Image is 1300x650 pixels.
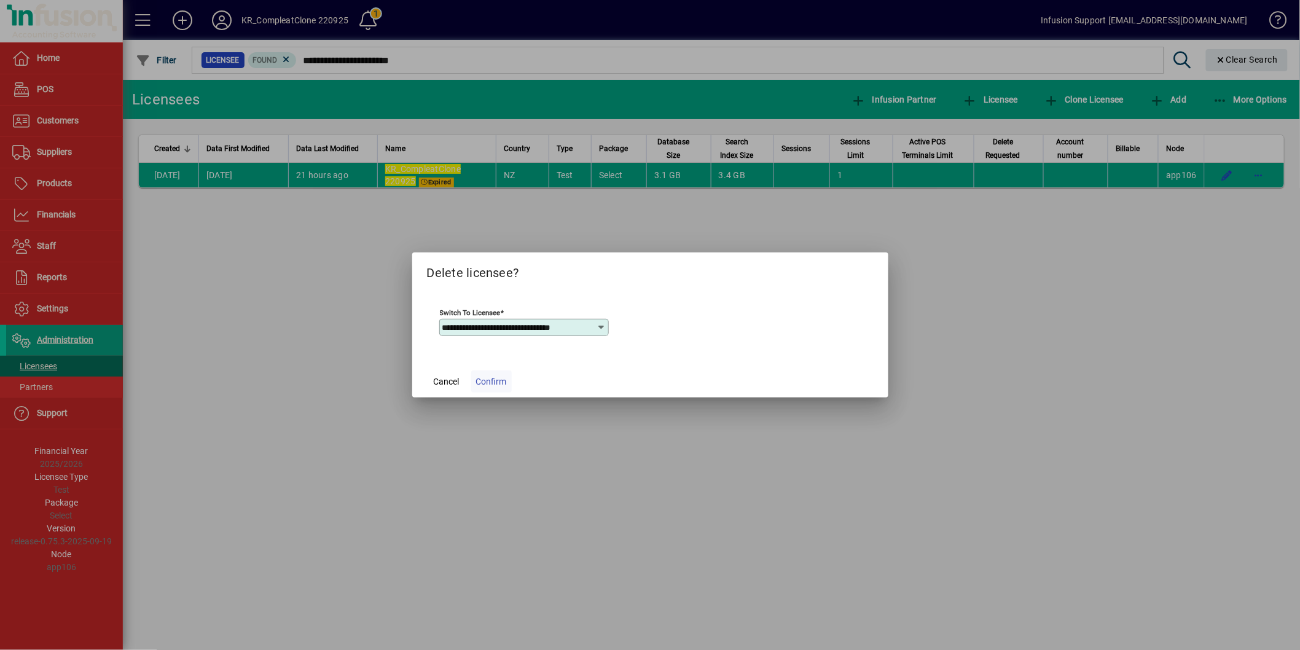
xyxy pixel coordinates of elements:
mat-label: Switch to licensee [440,308,501,317]
span: Cancel [434,375,460,388]
h2: Delete licensee? [412,253,888,288]
button: Cancel [427,370,466,393]
span: Confirm [476,375,507,388]
button: Confirm [471,370,512,393]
